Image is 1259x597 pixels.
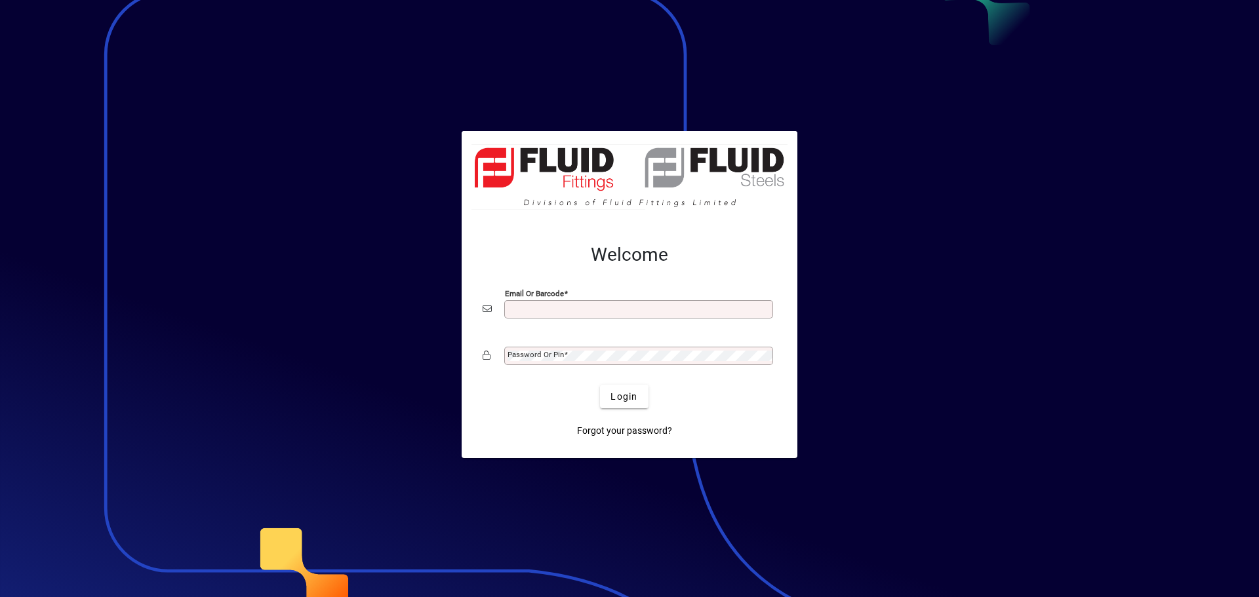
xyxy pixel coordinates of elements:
mat-label: Password or Pin [508,350,564,359]
span: Login [610,390,637,404]
mat-label: Email or Barcode [505,289,564,298]
a: Forgot your password? [572,419,677,442]
h2: Welcome [483,244,776,266]
span: Forgot your password? [577,424,672,438]
button: Login [600,385,648,408]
